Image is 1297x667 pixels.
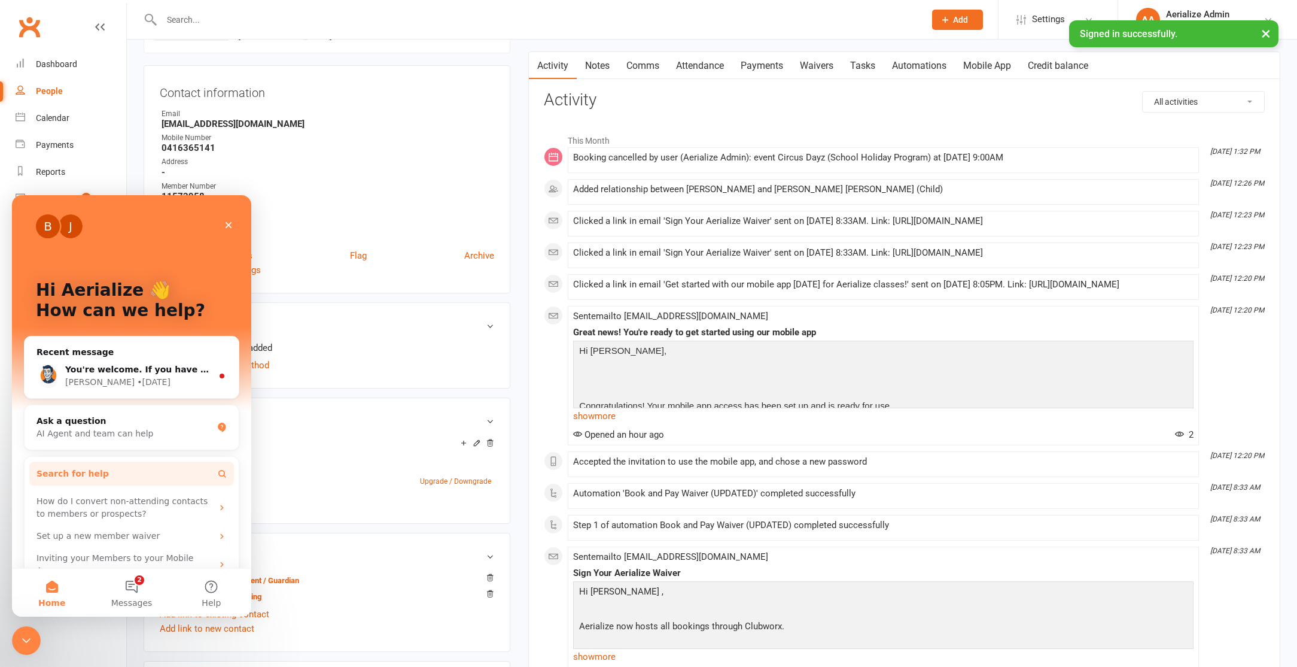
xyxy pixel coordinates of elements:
div: Clicked a link in email 'Get started with our mobile app [DATE] for Aerialize classes!' sent on [... [573,280,1194,290]
button: Messages [80,374,159,422]
i: [DATE] 12:20 PM [1210,306,1264,314]
a: show more [573,408,1194,425]
i: [DATE] 12:23 PM [1210,211,1264,219]
li: No payment methods added [160,341,494,355]
div: Payments [36,140,74,150]
a: Automations [884,52,955,80]
div: Great news! You're ready to get started using our mobile app [573,328,1194,338]
a: Clubworx [14,12,44,42]
div: Dashboard [36,59,77,69]
a: Mobile App [955,52,1019,80]
div: How do I convert non-attending contacts to members or prospects? [17,295,222,330]
h3: Activity [544,91,1265,110]
a: People [16,78,126,105]
div: Step 1 of automation Book and Pay Waiver (UPDATED) completed successfully [573,520,1194,530]
button: Add [932,10,983,30]
a: Payments [16,132,126,159]
div: Ask a question [25,220,200,232]
h3: Wallet [160,319,494,332]
button: Help [160,374,239,422]
a: Upgrade / Downgrade [420,477,491,486]
div: Set up a new member waiver [17,330,222,352]
i: [DATE] 8:33 AM [1210,547,1260,555]
div: Ask a questionAI Agent and team can help [12,210,227,255]
strong: 11572958 [162,191,494,202]
a: Attendance [668,52,732,80]
div: Booking cancelled by user (Aerialize Admin): event Circus Dayz (School Holiday Program) at [DATE]... [573,153,1194,163]
button: Search for help [17,266,222,290]
p: Congratulations! Your mobile app access has been set up and is ready for use. [576,399,1191,416]
span: You're welcome. If you have any more questions or need further assistance, feel free to ask. [53,169,491,179]
div: Email [162,108,494,120]
a: Payments [732,52,791,80]
div: — [159,449,494,459]
div: AA [1136,8,1160,32]
div: Location [162,229,494,240]
div: AI Agent and team can help [25,232,200,245]
div: People [36,86,63,96]
div: Clicked a link in email 'Sign Your Aerialize Waiver' sent on [DATE] 8:33AM. Link: [URL][DOMAIN_NAME] [573,216,1194,226]
a: Messages 1 [16,186,126,213]
span: Opened an hour ago [573,429,664,440]
span: 1 [81,193,91,203]
a: Add link to new contact [160,621,254,636]
a: Waivers [791,52,842,80]
div: Reports [36,167,65,177]
span: Messages [99,404,141,412]
a: show more [573,648,1194,665]
span: Signed in successfully. [1080,28,1177,40]
div: Sign Your Aerialize Waiver [573,568,1194,578]
li: This Month [544,128,1265,147]
a: Dashboard [16,51,126,78]
div: Close [206,19,227,41]
div: How do I convert non-attending contacts to members or prospects? [25,300,200,325]
a: Reports [16,159,126,186]
a: Notes [577,52,618,80]
iframe: Intercom live chat [12,626,41,655]
i: [DATE] 1:32 PM [1210,147,1260,156]
strong: [DATE] [162,215,494,226]
button: × [1255,20,1277,46]
div: Clicked a link in email 'Sign Your Aerialize Waiver' sent on [DATE] 8:33AM. Link: [URL][DOMAIN_NAME] [573,248,1194,258]
span: Sent email to [EMAIL_ADDRESS][DOMAIN_NAME] [573,551,768,562]
span: Settings [1032,6,1065,33]
p: Hi [PERSON_NAME] , [576,584,1191,602]
input: Search... [158,11,917,28]
div: Calendar [36,113,69,123]
i: [DATE] 8:33 AM [1210,483,1260,492]
a: Flag [350,248,367,263]
div: Member Number [162,181,494,192]
i: [DATE] 12:20 PM [1210,274,1264,283]
a: Comms [618,52,668,80]
div: Inviting your Members to your Mobile App [17,352,222,387]
h3: Contact information [160,81,494,99]
div: Address [162,156,494,168]
div: Aerialize [1166,20,1229,31]
iframe: Intercom live chat [12,195,251,617]
span: Sent email to [EMAIL_ADDRESS][DOMAIN_NAME] [573,311,768,322]
a: Credit balance [1019,52,1097,80]
a: Tasks [842,52,884,80]
div: • [DATE] [125,181,159,193]
div: Mobile Number [162,132,494,144]
p: Hi [PERSON_NAME], [576,344,1191,361]
span: Home [26,404,53,412]
a: Archive [464,248,494,263]
div: Accepted the invitation to use the mobile app, and chose a new password [573,457,1194,467]
a: Calendar [16,105,126,132]
div: Aerialize Admin [1166,9,1229,20]
span: 2 [1175,429,1194,440]
div: Automation 'Book and Pay Waiver (UPDATED)' completed successfully [573,489,1194,499]
h3: Membership [160,414,494,427]
i: [DATE] 12:20 PM [1210,451,1264,460]
i: [DATE] 12:23 PM [1210,242,1264,251]
i: [DATE] 8:33 AM [1210,515,1260,523]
